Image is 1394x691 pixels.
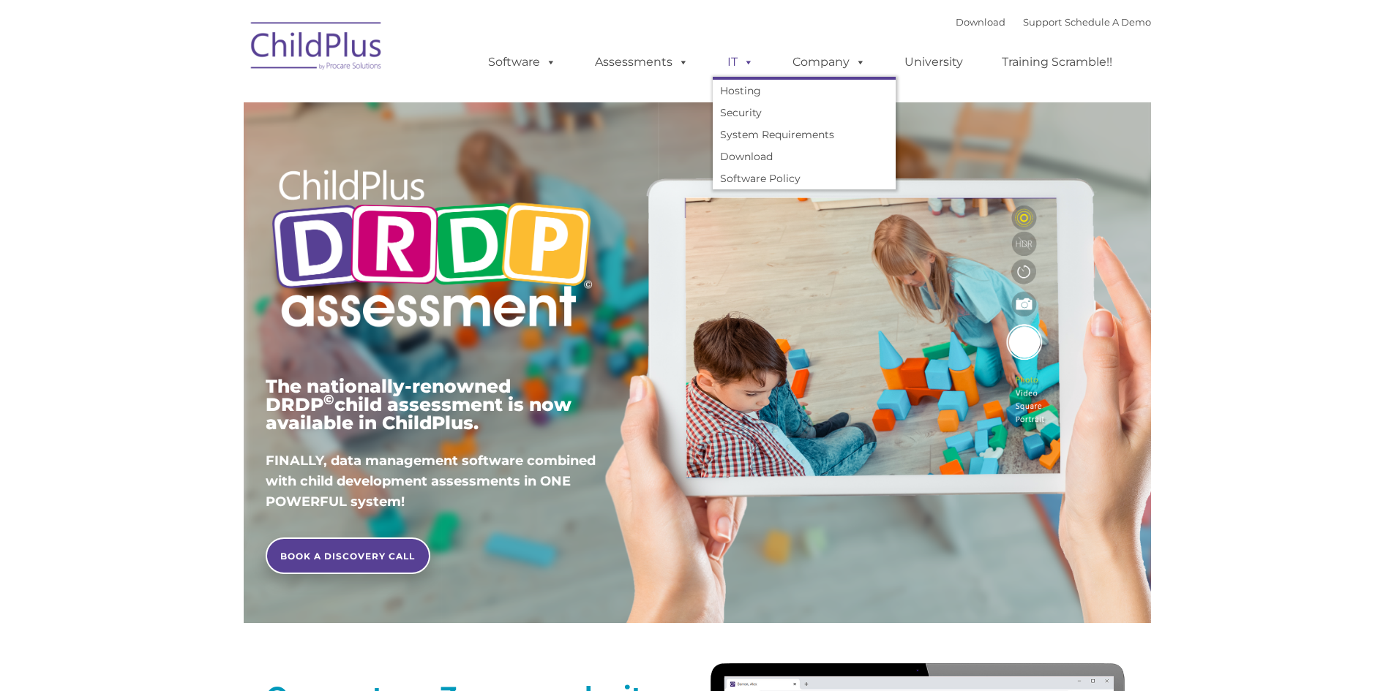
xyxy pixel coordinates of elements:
[713,102,896,124] a: Security
[323,391,334,408] sup: ©
[956,16,1151,28] font: |
[778,48,880,77] a: Company
[244,12,390,85] img: ChildPlus by Procare Solutions
[1065,16,1151,28] a: Schedule A Demo
[266,453,596,510] span: FINALLY, data management software combined with child development assessments in ONE POWERFUL sys...
[987,48,1127,77] a: Training Scramble!!
[266,537,430,574] a: BOOK A DISCOVERY CALL
[580,48,703,77] a: Assessments
[713,80,896,102] a: Hosting
[713,167,896,189] a: Software Policy
[1023,16,1062,28] a: Support
[713,146,896,167] a: Download
[890,48,978,77] a: University
[266,150,598,352] img: Copyright - DRDP Logo Light
[266,375,572,434] span: The nationally-renowned DRDP child assessment is now available in ChildPlus.
[713,48,768,77] a: IT
[473,48,571,77] a: Software
[713,124,896,146] a: System Requirements
[956,16,1005,28] a: Download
